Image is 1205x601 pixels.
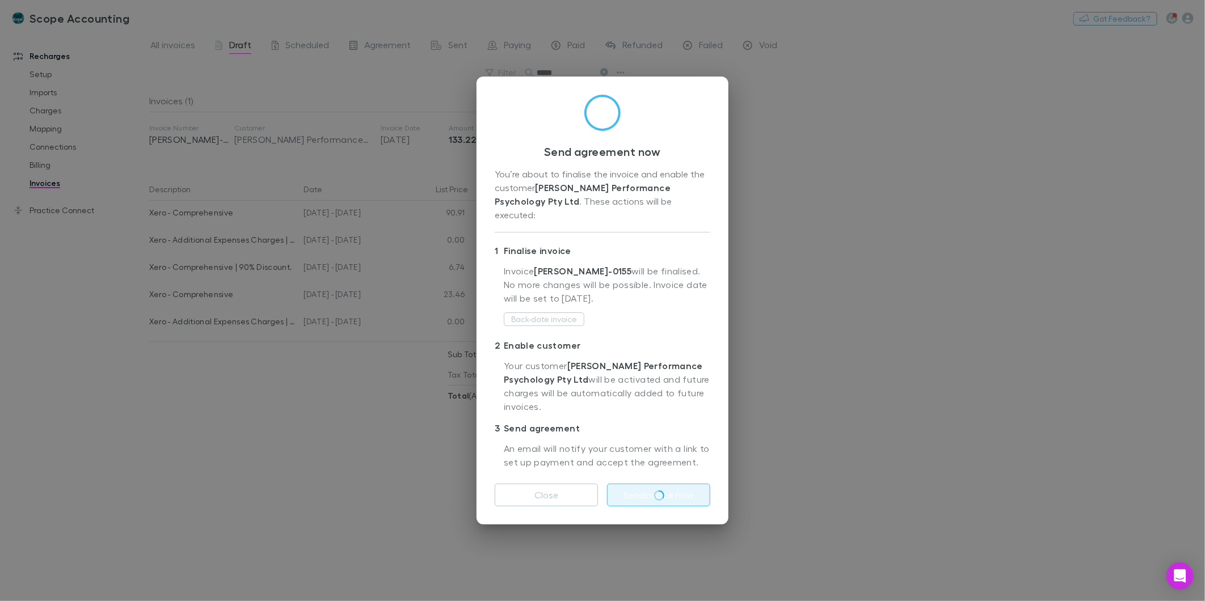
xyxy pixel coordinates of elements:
strong: [PERSON_NAME]-0155 [534,265,632,277]
p: An email will notify your customer with a link to set up payment and accept the agreement. [504,442,710,470]
div: 3 [495,421,504,435]
div: Open Intercom Messenger [1166,562,1194,590]
button: Sendinvoice now [607,484,710,506]
div: 2 [495,338,504,352]
strong: [PERSON_NAME] Performance Psychology Pty Ltd [504,360,703,385]
h3: Send agreement now [495,145,710,158]
div: You’re about to finalise the invoice and enable the customer . These actions will be executed: [495,167,710,223]
p: Your customer will be activated and future charges will be automatically added to future invoices. [504,359,710,414]
p: Send agreement [495,419,710,437]
div: 1 [495,244,504,257]
p: Invoice will be finalised. No more changes will be possible. Invoice date will be set to [DATE] . [504,264,710,311]
p: Finalise invoice [495,242,710,260]
strong: [PERSON_NAME] Performance Psychology Pty Ltd [495,182,673,207]
button: Back-date invoice [504,312,584,326]
button: Close [495,484,598,506]
p: Enable customer [495,336,710,354]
